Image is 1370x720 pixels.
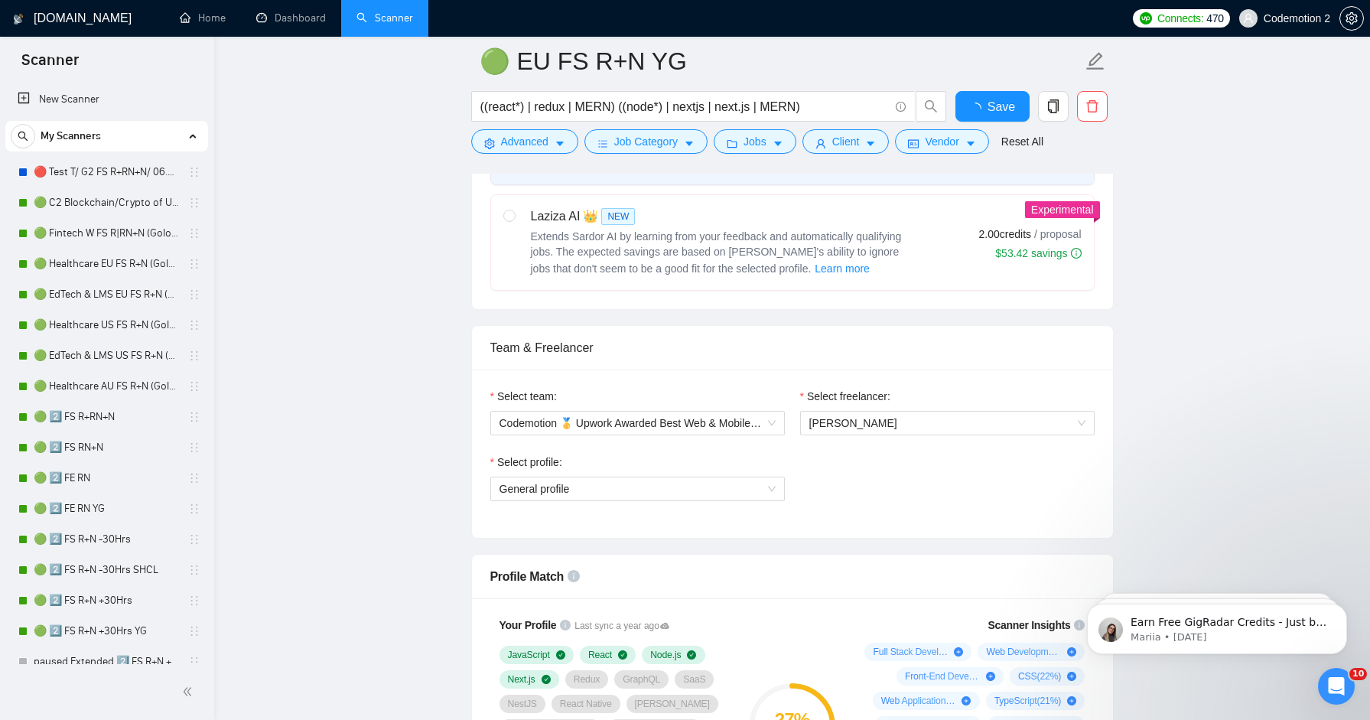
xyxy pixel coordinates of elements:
span: 470 [1206,10,1223,27]
a: Reset All [1001,133,1043,150]
span: holder [188,564,200,576]
button: idcardVendorcaret-down [895,129,988,154]
span: info-circle [560,620,571,630]
span: TypeScript ( 21 %) [994,695,1062,707]
span: holder [188,625,200,637]
a: 🟢 2️⃣ FS R+N -30Hrs [34,524,179,555]
span: JavaScript [508,649,550,661]
span: copy [1039,99,1068,113]
span: Your Profile [500,619,557,631]
button: settingAdvancedcaret-down [471,129,578,154]
span: holder [188,380,200,393]
input: Search Freelance Jobs... [480,97,889,116]
button: setting [1339,6,1364,31]
span: caret-down [773,138,783,149]
div: Team & Freelancer [490,326,1095,370]
span: Web Development ( 28 %) [986,646,1061,658]
span: Scanner [9,49,91,81]
button: userClientcaret-down [802,129,890,154]
span: Advanced [501,133,548,150]
img: upwork-logo.png [1140,12,1152,24]
span: holder [188,472,200,484]
button: folderJobscaret-down [714,129,796,154]
span: holder [188,411,200,423]
span: info-circle [896,102,906,112]
span: double-left [182,684,197,699]
span: [PERSON_NAME] [809,417,897,429]
span: Redux [574,673,600,686]
iframe: Intercom live chat [1318,668,1355,705]
span: Last sync a year ago [574,619,669,634]
span: check-circle [542,675,551,684]
label: Select team: [490,388,557,405]
a: 🟢 2️⃣ FS RN+N [34,432,179,463]
a: 🟢 2️⃣ FE RN [34,463,179,494]
label: Select freelancer: [800,388,890,405]
span: / proposal [1034,226,1081,242]
span: Connects: [1157,10,1203,27]
span: Front-End Development ( 25 %) [905,670,980,683]
span: folder [727,138,737,149]
span: caret-down [684,138,695,149]
span: holder [188,197,200,209]
span: bars [597,138,608,149]
span: Profile Match [490,570,565,583]
span: edit [1085,51,1105,71]
span: Experimental [1031,204,1094,216]
span: holder [188,258,200,270]
iframe: Intercom notifications message [1064,572,1370,679]
span: caret-down [865,138,876,149]
span: Web Application ( 21 %) [881,695,956,707]
span: Vendor [925,133,958,150]
span: check-circle [687,650,696,660]
span: Codemotion 🥇 Upwork Awarded Best Web & Mobile Development [500,412,776,435]
span: holder [188,350,200,362]
span: Learn more [815,260,870,277]
a: homeHome [180,11,226,24]
li: New Scanner [5,84,208,115]
span: holder [188,656,200,668]
a: 🟢 2️⃣ FS R+RN+N [34,402,179,432]
span: [PERSON_NAME] [635,698,710,710]
a: searchScanner [356,11,413,24]
span: Node.js [650,649,681,661]
a: 🟢 Healthcare AU FS R+N (Golovach FS) [34,371,179,402]
button: copy [1038,91,1069,122]
span: 2.00 credits [979,226,1031,243]
span: loading [969,103,988,115]
a: 🟢 Fintech W FS R|RN+N (Golovach FS) [34,218,179,249]
a: 🟢 EdTech & LMS US FS R+N (Golovach FS) [34,340,179,371]
span: Select profile: [497,454,562,471]
a: New Scanner [18,84,196,115]
span: holder [188,595,200,607]
span: React Native [560,698,612,710]
button: Save [955,91,1030,122]
input: Scanner name... [480,42,1082,80]
a: 🟢 2️⃣ FE RN YG [34,494,179,524]
span: delete [1078,99,1107,113]
a: dashboardDashboard [256,11,326,24]
span: check-circle [556,650,565,660]
div: Laziza AI [531,207,913,226]
span: SaaS [683,673,705,686]
span: idcard [908,138,919,149]
span: plus-circle [1067,696,1076,705]
span: General profile [500,477,776,500]
span: GraphQL [623,673,660,686]
a: 🟢 C2 Blockchain/Crypto of US FS R+N [34,187,179,218]
a: setting [1339,12,1364,24]
a: 🔴 Test T/ G2 FS R+RN+N/ 06.03 [34,157,179,187]
span: NestJS [508,698,537,710]
span: Full Stack Development ( 74 %) [873,646,948,658]
span: setting [484,138,495,149]
span: check-circle [618,650,627,660]
span: Save [988,97,1015,116]
button: barsJob Categorycaret-down [584,129,708,154]
a: 🟢 2️⃣ FS R+N +30Hrs [34,585,179,616]
span: 👑 [583,207,598,226]
span: holder [188,166,200,178]
span: NEW [601,208,635,225]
